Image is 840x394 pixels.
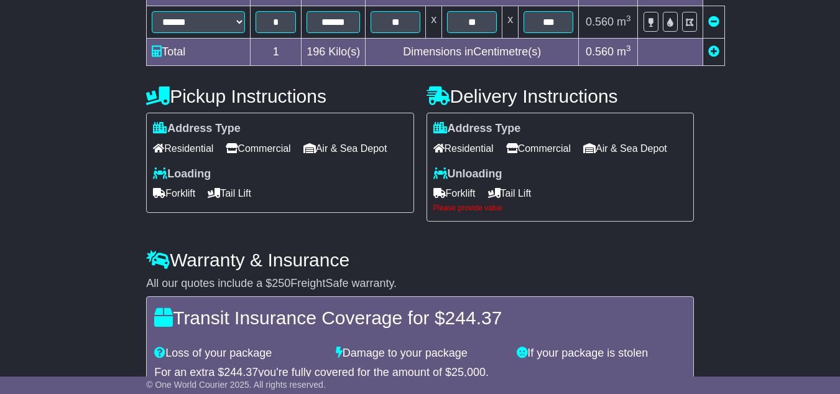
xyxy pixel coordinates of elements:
[488,184,532,203] span: Tail Lift
[617,45,631,58] span: m
[433,204,687,212] div: Please provide value
[153,184,195,203] span: Forklift
[708,16,719,28] a: Remove this item
[146,86,413,106] h4: Pickup Instructions
[433,184,476,203] span: Forklift
[303,139,387,158] span: Air & Sea Depot
[586,16,614,28] span: 0.560
[330,347,511,360] div: Damage to your package
[226,139,290,158] span: Commercial
[586,45,614,58] span: 0.560
[147,39,251,66] td: Total
[506,139,571,158] span: Commercial
[154,307,686,328] h4: Transit Insurance Coverage for $
[251,39,302,66] td: 1
[148,347,330,360] div: Loss of your package
[583,139,667,158] span: Air & Sea Depot
[510,347,692,360] div: If your package is stolen
[433,167,502,181] label: Unloading
[502,6,519,39] td: x
[153,167,211,181] label: Loading
[445,307,502,328] span: 244.37
[366,39,579,66] td: Dimensions in Centimetre(s)
[451,366,486,378] span: 25,000
[307,45,325,58] span: 196
[224,366,258,378] span: 244.37
[427,86,694,106] h4: Delivery Instructions
[708,45,719,58] a: Add new item
[153,122,241,136] label: Address Type
[208,184,251,203] span: Tail Lift
[302,39,366,66] td: Kilo(s)
[146,250,694,270] h4: Warranty & Insurance
[426,6,442,39] td: x
[433,122,521,136] label: Address Type
[626,44,631,53] sup: 3
[626,14,631,23] sup: 3
[617,16,631,28] span: m
[146,277,694,291] div: All our quotes include a $ FreightSafe warranty.
[272,277,290,289] span: 250
[433,139,494,158] span: Residential
[146,380,326,390] span: © One World Courier 2025. All rights reserved.
[153,139,213,158] span: Residential
[154,366,686,380] div: For an extra $ you're fully covered for the amount of $ .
